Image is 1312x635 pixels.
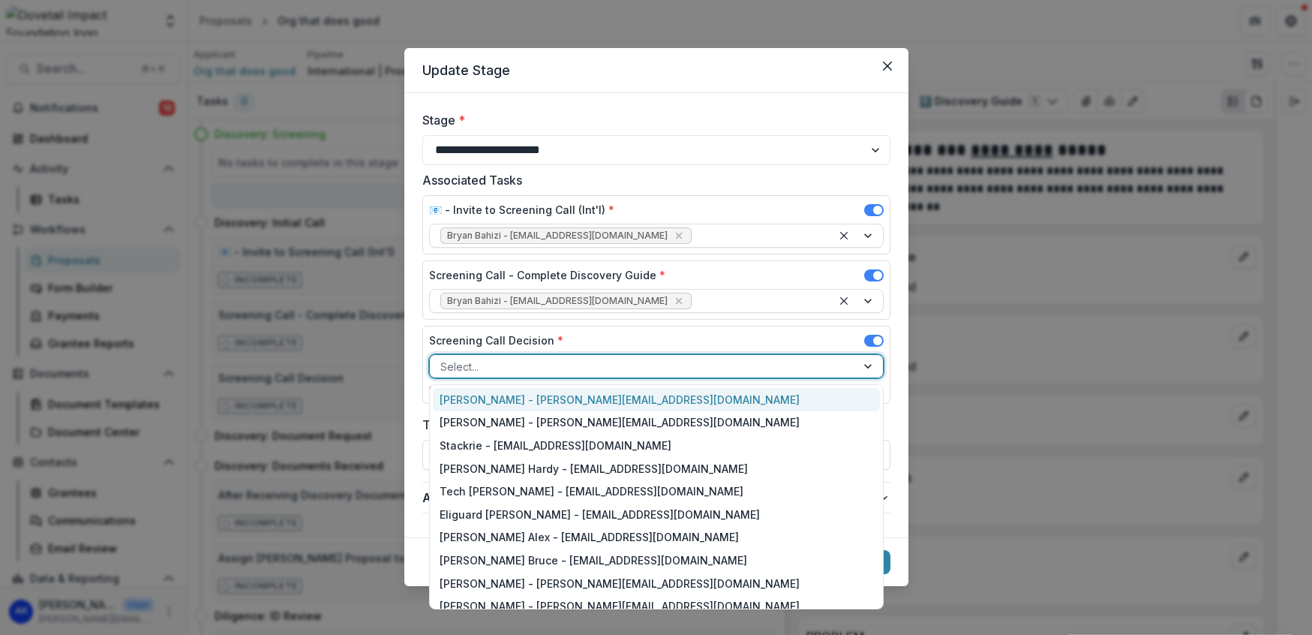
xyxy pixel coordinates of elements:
[433,526,880,549] div: [PERSON_NAME] Alex - [EMAIL_ADDRESS][DOMAIN_NAME]
[433,480,880,503] div: Tech [PERSON_NAME] - [EMAIL_ADDRESS][DOMAIN_NAME]
[433,411,880,435] div: [PERSON_NAME] - [PERSON_NAME][EMAIL_ADDRESS][DOMAIN_NAME]
[835,227,853,245] div: Clear selected options
[422,171,881,189] label: Associated Tasks
[422,416,881,434] label: Task Due Date
[422,489,878,507] span: Advanced Configuration
[447,230,668,241] span: Bryan Bahizi - [EMAIL_ADDRESS][DOMAIN_NAME]
[447,296,668,306] span: Bryan Bahizi - [EMAIL_ADDRESS][DOMAIN_NAME]
[671,293,686,308] div: Remove Bryan Bahizi - bryan@dovetailimpact.org
[433,594,880,618] div: [PERSON_NAME] - [PERSON_NAME][EMAIL_ADDRESS][DOMAIN_NAME]
[433,388,880,411] div: [PERSON_NAME] - [PERSON_NAME][EMAIL_ADDRESS][DOMAIN_NAME]
[433,503,880,526] div: Eliguard [PERSON_NAME] - [EMAIL_ADDRESS][DOMAIN_NAME]
[429,202,614,218] label: 📧 - Invite to Screening Call (Int'l)
[835,292,853,310] div: Clear selected options
[404,48,908,93] header: Update Stage
[433,434,880,457] div: Stackrie - [EMAIL_ADDRESS][DOMAIN_NAME]
[433,572,880,595] div: [PERSON_NAME] - [PERSON_NAME][EMAIL_ADDRESS][DOMAIN_NAME]
[429,267,665,283] label: Screening Call - Complete Discovery Guide
[433,457,880,480] div: [PERSON_NAME] Hardy - [EMAIL_ADDRESS][DOMAIN_NAME]
[429,333,563,348] label: Screening Call Decision
[875,54,899,78] button: Close
[422,111,881,129] label: Stage
[422,483,890,513] button: Advanced Configuration
[671,228,686,243] div: Remove Bryan Bahizi - bryan@dovetailimpact.org
[433,549,880,572] div: [PERSON_NAME] Bruce - [EMAIL_ADDRESS][DOMAIN_NAME]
